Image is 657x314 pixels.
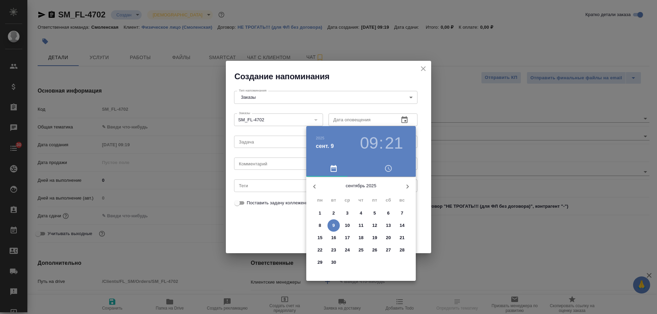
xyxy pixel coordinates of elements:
[396,244,408,256] button: 28
[386,247,391,254] p: 27
[382,197,395,204] span: сб
[396,197,408,204] span: вс
[379,134,383,153] h3: :
[360,210,362,217] p: 4
[327,207,340,219] button: 2
[316,136,324,140] button: 2025
[355,197,367,204] span: чт
[314,197,326,204] span: пн
[314,244,326,256] button: 22
[369,207,381,219] button: 5
[345,234,350,241] p: 17
[319,210,321,217] p: 1
[355,219,367,232] button: 11
[386,222,391,229] p: 13
[369,197,381,204] span: пт
[369,219,381,232] button: 12
[341,219,353,232] button: 10
[382,207,395,219] button: 6
[341,244,353,256] button: 24
[382,244,395,256] button: 27
[314,207,326,219] button: 1
[319,222,321,229] p: 8
[331,234,336,241] p: 16
[341,232,353,244] button: 17
[359,234,364,241] p: 18
[345,247,350,254] p: 24
[382,232,395,244] button: 20
[359,247,364,254] p: 25
[331,259,336,266] p: 30
[355,207,367,219] button: 4
[372,222,377,229] p: 12
[372,247,377,254] p: 26
[332,222,335,229] p: 9
[400,222,405,229] p: 14
[396,219,408,232] button: 14
[369,244,381,256] button: 26
[369,232,381,244] button: 19
[341,197,353,204] span: ср
[396,207,408,219] button: 7
[355,244,367,256] button: 25
[373,210,376,217] p: 5
[332,210,335,217] p: 2
[386,234,391,241] p: 20
[318,259,323,266] p: 29
[355,232,367,244] button: 18
[400,234,405,241] p: 21
[318,247,323,254] p: 22
[323,182,399,189] p: сентябрь 2025
[327,219,340,232] button: 9
[387,210,389,217] p: 6
[327,256,340,269] button: 30
[341,207,353,219] button: 3
[382,219,395,232] button: 13
[314,232,326,244] button: 15
[327,232,340,244] button: 16
[346,210,348,217] p: 3
[316,142,334,150] button: сент. 9
[385,134,403,153] button: 21
[372,234,377,241] p: 19
[360,134,378,153] button: 09
[400,247,405,254] p: 28
[314,219,326,232] button: 8
[331,247,336,254] p: 23
[359,222,364,229] p: 11
[327,244,340,256] button: 23
[318,234,323,241] p: 15
[401,210,403,217] p: 7
[345,222,350,229] p: 10
[327,197,340,204] span: вт
[396,232,408,244] button: 21
[314,256,326,269] button: 29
